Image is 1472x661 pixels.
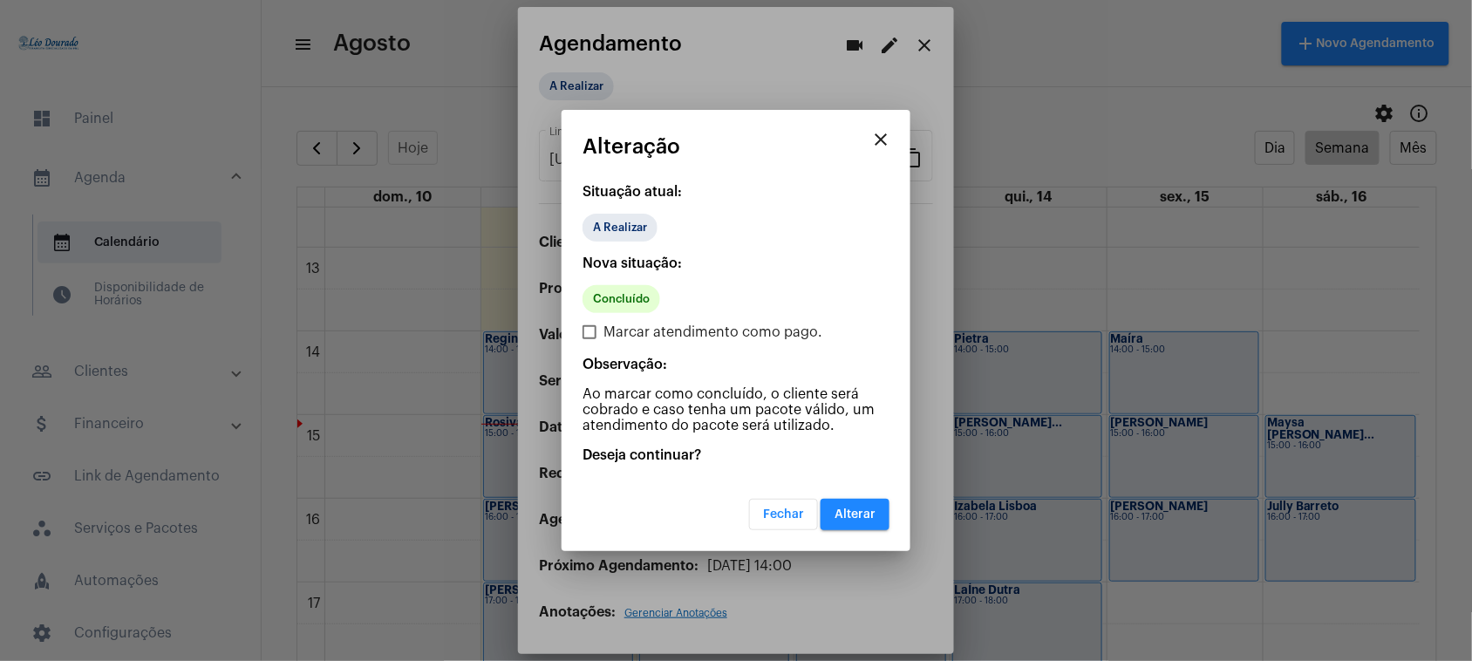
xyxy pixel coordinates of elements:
span: Alterar [835,508,876,521]
span: Marcar atendimento como pago. [603,322,822,343]
p: Observação: [583,357,889,372]
button: Alterar [821,499,889,530]
p: Situação atual: [583,184,889,200]
mat-icon: close [870,129,891,150]
span: Fechar [763,508,804,521]
mat-chip: Concluído [583,285,660,313]
span: Alteração [583,135,680,158]
mat-chip: A Realizar [583,214,658,242]
p: Nova situação: [583,256,889,271]
p: Deseja continuar? [583,447,889,463]
button: Fechar [749,499,818,530]
p: Ao marcar como concluído, o cliente será cobrado e caso tenha um pacote válido, um atendimento do... [583,386,889,433]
